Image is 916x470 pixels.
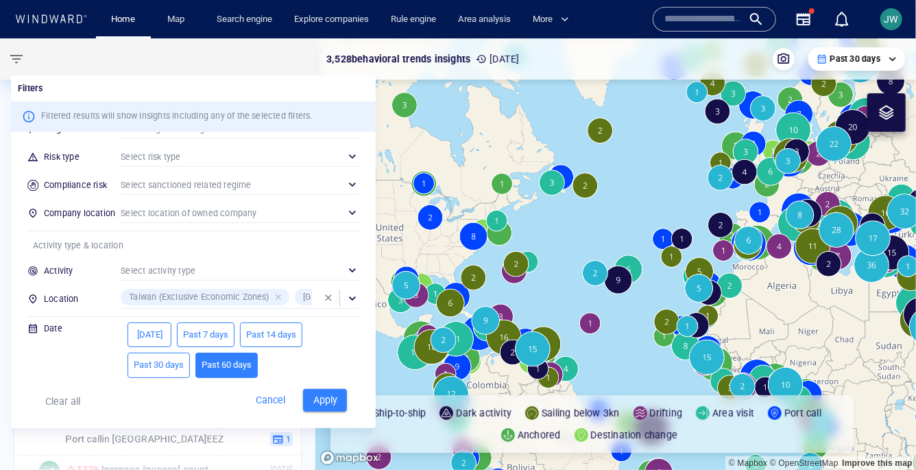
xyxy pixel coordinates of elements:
[202,357,252,373] span: Past 60 days
[41,110,313,122] p: Filtered results will show insights including any of the selected filters.
[44,322,122,335] p: Date
[134,357,184,373] span: Past 30 days
[129,290,269,304] h6: Taiwan (Exclusive Economic Zones)
[121,289,289,305] div: Taiwan (Exclusive Economic Zones)
[44,151,115,163] p: Risk type
[18,82,369,95] p: Filters
[858,408,906,460] iframe: Chat
[44,179,115,191] p: Compliance risk
[40,389,86,414] button: Clear all
[310,392,340,409] span: Apply
[128,353,190,378] button: Past 30 days
[44,207,115,220] p: Company location
[45,393,80,410] p: Clear all
[195,353,258,378] button: Past 60 days
[248,389,292,412] button: Cancel
[240,322,302,348] button: Past 14 days
[252,392,289,409] span: Cancel
[44,293,115,305] p: Location
[33,239,354,252] p: Activity type & location
[177,322,234,348] button: Past 7 days
[303,389,347,412] button: Apply
[44,265,115,277] p: Activity
[295,289,461,305] div: [GEOGRAPHIC_DATA] region (Seas)
[246,327,296,343] span: Past 14 days
[303,290,442,304] h6: [GEOGRAPHIC_DATA] region (Seas)
[183,327,228,343] span: Past 7 days
[128,322,171,348] button: [DATE]
[134,327,165,343] span: [DATE]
